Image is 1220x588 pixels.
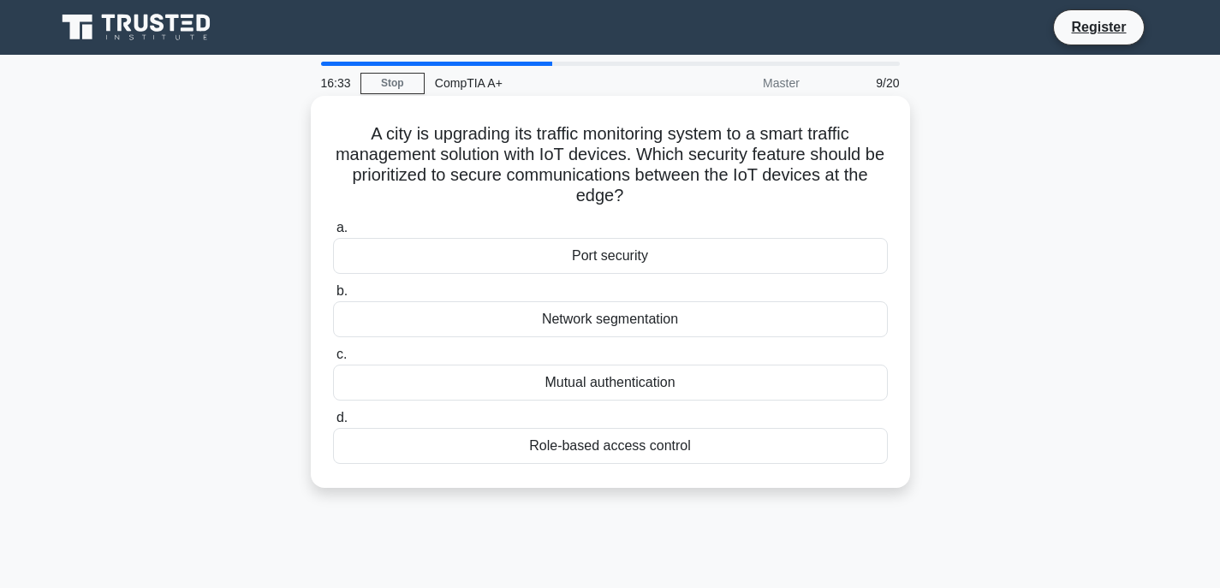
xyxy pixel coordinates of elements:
[1061,16,1136,38] a: Register
[336,283,348,298] span: b.
[660,66,810,100] div: Master
[425,66,660,100] div: CompTIA A+
[360,73,425,94] a: Stop
[336,410,348,425] span: d.
[331,123,890,207] h5: A city is upgrading its traffic monitoring system to a smart traffic management solution with IoT...
[333,238,888,274] div: Port security
[810,66,910,100] div: 9/20
[311,66,360,100] div: 16:33
[333,428,888,464] div: Role-based access control
[333,365,888,401] div: Mutual authentication
[336,220,348,235] span: a.
[336,347,347,361] span: c.
[333,301,888,337] div: Network segmentation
